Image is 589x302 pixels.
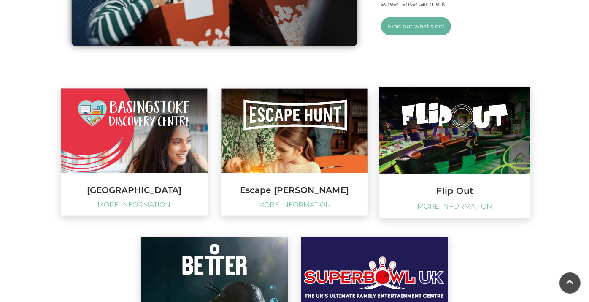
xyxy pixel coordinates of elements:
img: Escape Hunt, Festival Place, Basingstoke [221,89,368,173]
span: MORE INFORMATION [65,201,203,209]
span: MORE INFORMATION [384,202,526,211]
h3: Escape [PERSON_NAME] [221,186,368,195]
h3: [GEOGRAPHIC_DATA] [61,186,208,195]
span: MORE INFORMATION [225,201,364,209]
h3: Flip Out [379,187,530,196]
a: Find out what's on! [381,17,451,35]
